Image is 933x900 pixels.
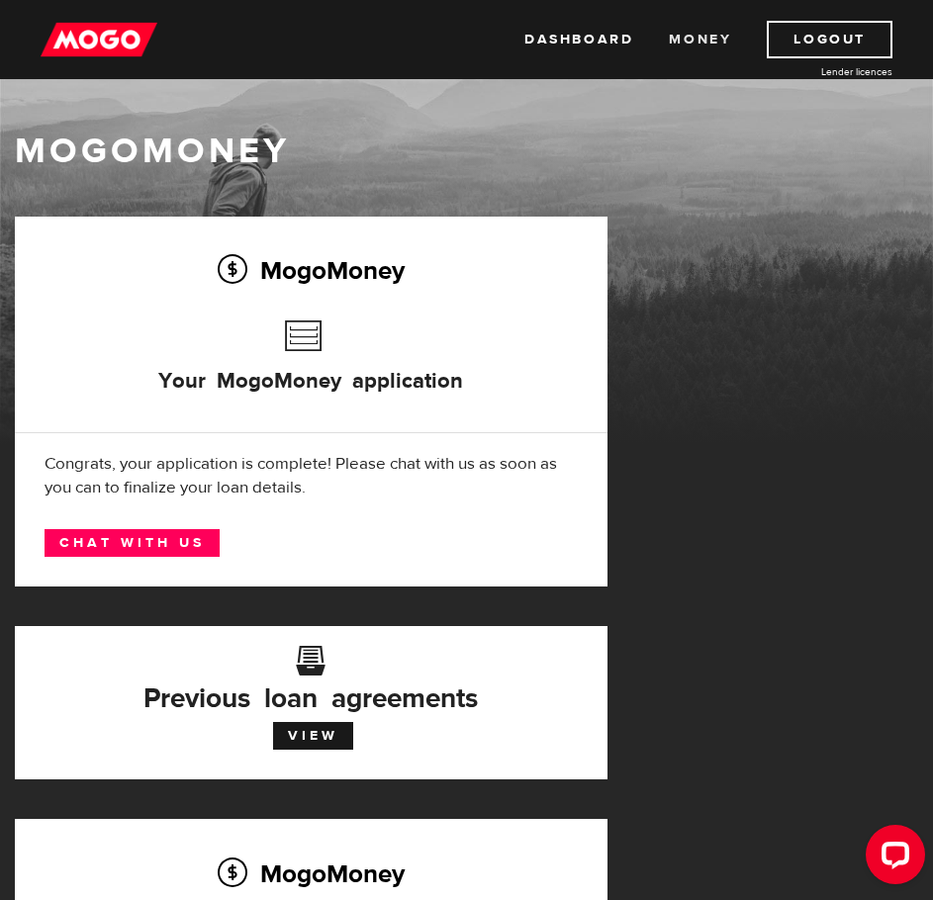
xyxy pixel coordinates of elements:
[273,722,353,750] a: View
[744,64,892,79] a: Lender licences
[524,21,633,58] a: Dashboard
[669,21,731,58] a: Money
[41,21,157,58] img: mogo_logo-11ee424be714fa7cbb0f0f49df9e16ec.png
[45,452,578,499] div: Congrats, your application is complete! Please chat with us as soon as you can to finalize your l...
[850,817,933,900] iframe: LiveChat chat widget
[45,853,578,894] h2: MogoMoney
[45,659,578,708] h3: Previous loan agreements
[45,249,578,291] h2: MogoMoney
[45,529,220,557] a: Chat with us
[767,21,892,58] a: Logout
[15,131,918,172] h1: MogoMoney
[158,311,463,423] h3: Your MogoMoney application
